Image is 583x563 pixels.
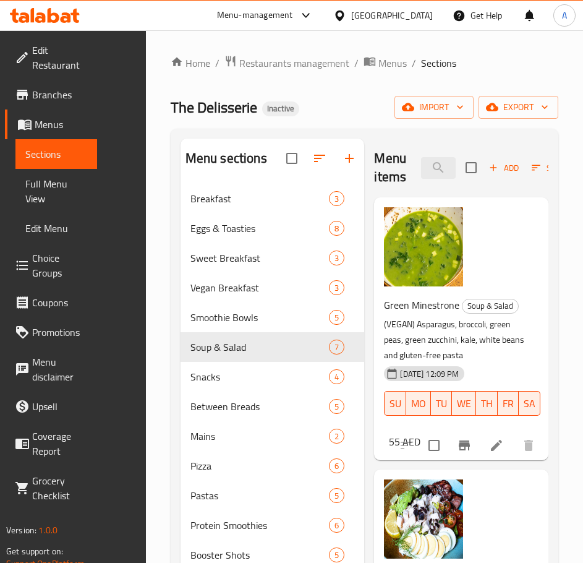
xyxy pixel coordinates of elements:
[406,391,431,416] button: MO
[484,158,524,178] span: Add item
[421,432,447,458] span: Select to update
[190,191,329,206] span: Breakfast
[503,395,514,413] span: FR
[190,399,329,414] span: Between Breads
[262,101,299,116] div: Inactive
[181,273,365,303] div: Vegan Breakfast3
[5,317,97,347] a: Promotions
[384,296,459,314] span: Green Minestrone
[181,184,365,213] div: Breakfast3
[181,421,365,451] div: Mains2
[5,35,97,80] a: Edit Restaurant
[190,340,329,355] span: Soup & Salad
[330,252,344,264] span: 3
[171,56,210,71] a: Home
[329,488,344,503] div: items
[462,299,519,314] div: Soup & Salad
[484,158,524,178] button: Add
[190,488,329,503] span: Pastas
[190,518,329,533] span: Protein Smoothies
[364,55,407,71] a: Menus
[224,55,349,71] a: Restaurants management
[330,401,344,413] span: 5
[329,458,344,473] div: items
[190,548,329,562] span: Booster Shots
[181,243,365,273] div: Sweet Breakfast3
[279,145,305,171] span: Select all sections
[190,221,329,236] span: Eggs & Toasties
[329,310,344,325] div: items
[488,100,548,115] span: export
[330,490,344,502] span: 5
[330,342,344,353] span: 7
[171,55,558,71] nav: breadcrumb
[487,161,521,175] span: Add
[6,522,36,538] span: Version:
[15,213,97,243] a: Edit Menu
[190,280,329,295] span: Vegan Breakfast
[190,429,329,444] span: Mains
[190,369,329,384] span: Snacks
[5,110,97,139] a: Menus
[524,158,574,178] span: Sort items
[330,549,344,561] span: 5
[6,543,63,559] span: Get support on:
[32,87,87,102] span: Branches
[329,369,344,384] div: items
[330,282,344,294] span: 3
[181,213,365,243] div: Eggs & Toasties8
[395,368,464,380] span: [DATE] 12:09 PM
[329,429,344,444] div: items
[329,221,344,236] div: items
[32,325,87,340] span: Promotions
[351,9,433,22] div: [GEOGRAPHIC_DATA]
[330,460,344,472] span: 6
[329,518,344,533] div: items
[5,288,97,317] a: Coupons
[329,280,344,295] div: items
[5,421,97,466] a: Coverage Report
[354,56,359,71] li: /
[32,355,87,384] span: Menu disclaimer
[5,392,97,421] a: Upsell
[457,395,471,413] span: WE
[384,317,529,363] p: (VEGAN) Asparagus, broccoli, green peas, green zucchini, kale, white beans and gluten-free pasta
[476,391,498,416] button: TH
[181,362,365,392] div: Snacks4
[32,251,87,280] span: Choice Groups
[458,155,484,181] span: Select section
[329,251,344,265] div: items
[330,312,344,324] span: 5
[15,139,97,169] a: Sections
[519,391,540,416] button: SA
[15,169,97,213] a: Full Menu View
[330,193,344,205] span: 3
[32,473,87,503] span: Grocery Checklist
[181,332,365,362] div: Soup & Salad7
[479,96,558,119] button: export
[384,207,463,286] img: Green Minestrone
[181,451,365,481] div: Pizza6
[389,433,420,450] h6: 55 AED
[462,299,518,313] span: Soup & Salad
[5,347,97,392] a: Menu disclaimer
[262,103,299,114] span: Inactive
[329,340,344,355] div: items
[384,479,463,559] img: Cobb Salad
[412,56,416,71] li: /
[5,80,97,110] a: Branches
[32,429,87,458] span: Coverage Report
[334,144,364,173] button: Add section
[217,8,293,23] div: Menu-management
[330,431,344,442] span: 2
[190,458,329,473] span: Pizza
[190,310,329,325] div: Smoothie Bowls
[32,43,87,72] span: Edit Restaurant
